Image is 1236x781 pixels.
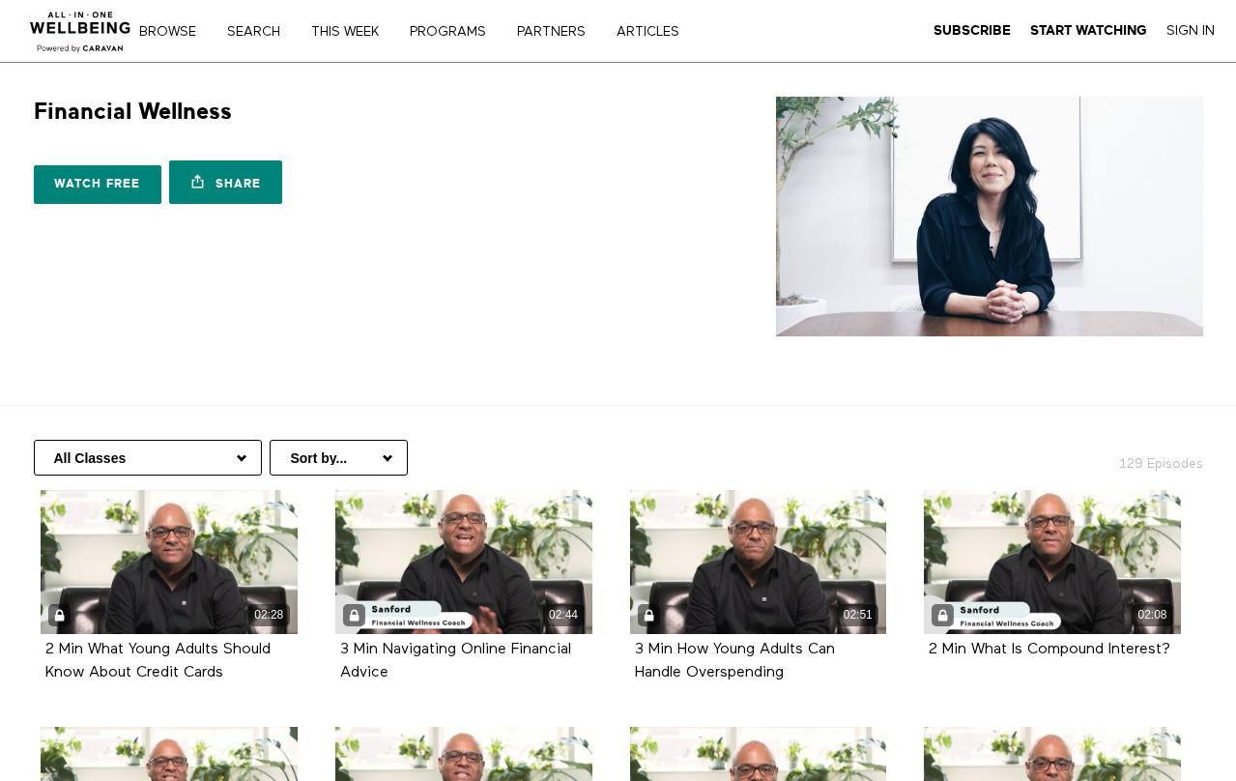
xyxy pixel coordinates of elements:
[34,165,161,204] a: Watch free
[169,160,281,204] a: Share
[45,642,271,680] strong: 2 Min What Young Adults Should Know About Credit Cards
[153,21,719,41] nav: Primary
[635,642,835,679] a: 3 Min How Young Adults Can Handle Overspending
[1132,604,1173,626] div: 02:08
[248,604,290,626] div: 02:28
[543,604,585,626] div: 02:44
[41,490,298,634] a: 2 Min What Young Adults Should Know About Credit Cards 02:28
[934,23,1011,38] strong: Subscribe
[340,642,571,679] a: 3 Min Navigating Online Financial Advice
[132,25,216,39] a: Browse
[635,642,835,680] strong: 3 Min How Young Adults Can Handle Overspending
[304,25,399,39] a: THIS WEEK
[1002,440,1214,474] h2: 129 Episodes
[776,97,1202,336] img: Financial Wellness
[510,25,606,39] a: PARTNERS
[924,490,1181,634] a: 2 Min What Is Compound Interest? 02:08
[45,642,271,679] a: 2 Min What Young Adults Should Know About Credit Cards
[630,490,887,634] a: 3 Min How Young Adults Can Handle Overspending 02:51
[610,25,700,39] a: ARTICLES
[837,604,878,626] div: 02:51
[929,642,1170,657] strong: 2 Min What Is Compound Interest?
[1030,22,1147,40] a: Start Watching
[403,25,506,39] a: PROGRAMS
[335,490,592,634] a: 3 Min Navigating Online Financial Advice 02:44
[220,25,301,39] a: Search
[929,642,1170,656] a: 2 Min What Is Compound Interest?
[34,97,232,127] h1: Financial Wellness
[340,642,571,680] strong: 3 Min Navigating Online Financial Advice
[934,22,1011,40] a: Subscribe
[1030,23,1147,38] strong: Start Watching
[1166,22,1215,40] a: Sign In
